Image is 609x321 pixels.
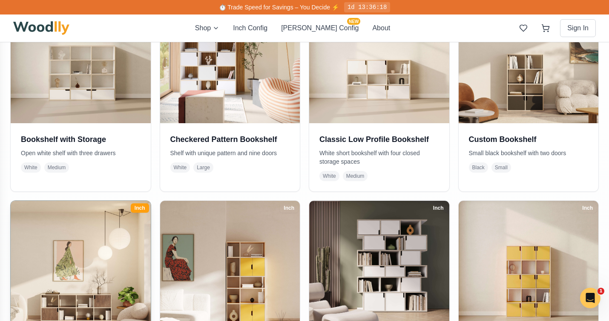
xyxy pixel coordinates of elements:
[491,162,511,173] span: Small
[469,133,589,145] h3: Custom Bookshelf
[319,149,439,166] p: White short bookshelf with four closed storage spaces
[21,162,41,173] span: White
[195,23,219,33] button: Shop
[319,171,339,181] span: White
[13,21,69,35] img: Woodlly
[44,162,69,173] span: Medium
[131,203,149,213] div: Inch
[233,23,267,33] button: Inch Config
[170,133,290,145] h3: Checkered Pattern Bookshelf
[598,288,604,295] span: 1
[319,133,439,145] h3: Classic Low Profile Bookshelf
[280,203,298,213] div: Inch
[429,203,448,213] div: Inch
[347,18,360,25] span: NEW
[560,19,596,37] button: Sign In
[343,171,368,181] span: Medium
[469,162,488,173] span: Black
[372,23,390,33] button: About
[170,162,190,173] span: White
[170,149,290,157] p: Shelf with unique pattern and nine doors
[219,4,339,11] span: ⏱️ Trade Speed for Savings – You Decide ⚡
[580,288,600,308] iframe: Intercom live chat
[281,23,359,33] button: [PERSON_NAME] ConfigNEW
[578,203,597,213] div: Inch
[469,149,589,157] p: Small black bookshelf with two doors
[21,149,141,157] p: Open white shelf with three drawers
[21,133,141,145] h3: Bookshelf with Storage
[344,2,390,12] div: 1d 13:36:18
[193,162,213,173] span: Large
